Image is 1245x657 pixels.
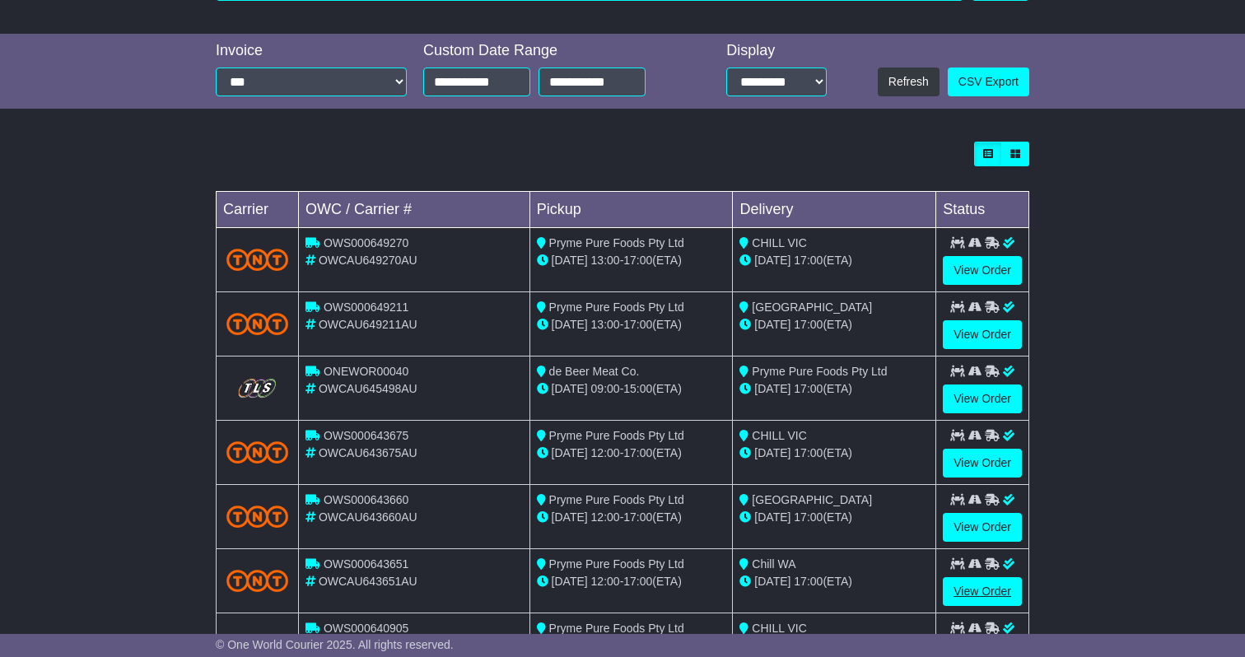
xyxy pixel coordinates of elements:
span: de Beer Meat Co. [549,365,640,378]
span: OWCAU645498AU [319,382,417,395]
span: OWS000649270 [324,236,409,249]
div: - (ETA) [537,573,726,590]
td: Pickup [529,192,733,228]
span: 17:00 [623,510,652,524]
span: OWS000643651 [324,557,409,571]
span: [DATE] [552,446,588,459]
span: 17:00 [623,446,652,459]
span: Pryme Pure Foods Pty Ltd [549,301,684,314]
span: [DATE] [552,318,588,331]
span: CHILL VIC [752,429,806,442]
td: OWC / Carrier # [299,192,530,228]
span: [DATE] [754,254,790,267]
span: 09:00 [591,382,620,395]
span: [DATE] [754,510,790,524]
span: OWS000649211 [324,301,409,314]
img: TNT_Domestic.png [226,570,288,592]
div: (ETA) [739,380,929,398]
td: Delivery [733,192,936,228]
span: 12:00 [591,446,620,459]
div: - (ETA) [537,509,726,526]
span: [DATE] [754,318,790,331]
span: 17:00 [794,382,823,395]
img: TNT_Domestic.png [226,506,288,528]
span: [GEOGRAPHIC_DATA] [752,493,872,506]
span: Pryme Pure Foods Pty Ltd [549,557,684,571]
span: [DATE] [552,510,588,524]
td: Status [936,192,1029,228]
span: 13:00 [591,318,620,331]
span: [DATE] [552,254,588,267]
span: Pryme Pure Foods Pty Ltd [752,365,887,378]
span: [DATE] [552,382,588,395]
span: OWCAU643675AU [319,446,417,459]
a: View Order [943,320,1022,349]
span: OWCAU649270AU [319,254,417,267]
span: Chill WA [752,557,795,571]
button: Refresh [878,68,940,96]
span: 12:00 [591,575,620,588]
a: View Order [943,256,1022,285]
span: 17:00 [794,446,823,459]
span: Pryme Pure Foods Pty Ltd [549,429,684,442]
span: CHILL VIC [752,622,806,635]
span: OWS000643675 [324,429,409,442]
span: [DATE] [754,446,790,459]
div: Custom Date Range [423,42,683,60]
div: - (ETA) [537,445,726,462]
div: (ETA) [739,252,929,269]
span: 13:00 [591,254,620,267]
span: ONEWOR00040 [324,365,408,378]
span: OWCAU649211AU [319,318,417,331]
a: View Order [943,513,1022,542]
div: (ETA) [739,445,929,462]
div: - (ETA) [537,380,726,398]
div: (ETA) [739,316,929,333]
div: - (ETA) [537,316,726,333]
span: 17:00 [623,254,652,267]
img: TNT_Domestic.png [226,249,288,271]
span: 17:00 [794,575,823,588]
a: View Order [943,577,1022,606]
a: CSV Export [948,68,1029,96]
span: [DATE] [754,382,790,395]
span: 17:00 [623,575,652,588]
span: 17:00 [623,318,652,331]
div: (ETA) [739,509,929,526]
a: View Order [943,384,1022,413]
span: [GEOGRAPHIC_DATA] [752,301,872,314]
span: OWCAU643651AU [319,575,417,588]
a: View Order [943,449,1022,478]
img: GetCarrierServiceLogo [226,375,288,401]
span: 17:00 [794,318,823,331]
span: OWS000643660 [324,493,409,506]
span: Pryme Pure Foods Pty Ltd [549,236,684,249]
span: 17:00 [794,254,823,267]
div: Display [726,42,827,60]
span: 17:00 [794,510,823,524]
img: TNT_Domestic.png [226,441,288,464]
span: OWCAU643660AU [319,510,417,524]
div: - (ETA) [537,252,726,269]
span: OWS000640905 [324,622,409,635]
span: [DATE] [754,575,790,588]
span: © One World Courier 2025. All rights reserved. [216,638,454,651]
span: 15:00 [623,382,652,395]
div: Invoice [216,42,407,60]
span: CHILL VIC [752,236,806,249]
td: Carrier [217,192,299,228]
img: TNT_Domestic.png [226,313,288,335]
span: 12:00 [591,510,620,524]
span: [DATE] [552,575,588,588]
div: (ETA) [739,573,929,590]
span: Pryme Pure Foods Pty Ltd [549,622,684,635]
span: Pryme Pure Foods Pty Ltd [549,493,684,506]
